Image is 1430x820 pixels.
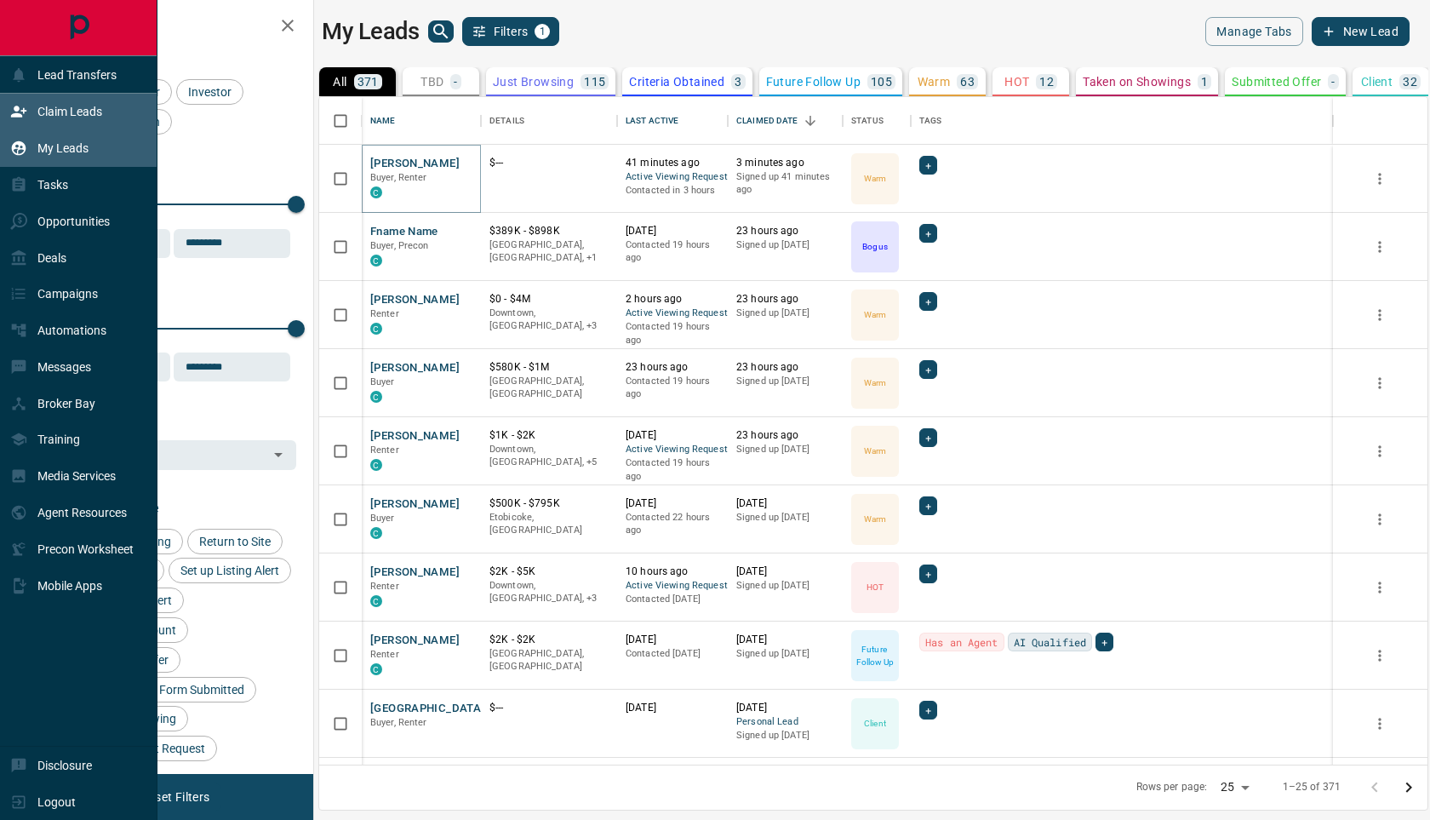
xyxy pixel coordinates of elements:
div: Status [851,97,884,145]
span: + [925,702,931,719]
p: Criteria Obtained [629,76,724,88]
p: - [454,76,457,88]
button: Go to next page [1392,771,1426,805]
p: Contacted 19 hours ago [626,320,719,347]
p: Future Follow Up [766,76,861,88]
span: + [925,429,931,446]
p: $389K - $898K [489,224,609,238]
p: 23 hours ago [736,224,834,238]
p: Contacted in 3 hours [626,184,719,198]
button: more [1367,234,1393,260]
button: [PERSON_NAME] [370,633,460,649]
div: + [919,565,937,583]
div: Tags [919,97,942,145]
p: All [333,76,346,88]
span: Renter [370,308,399,319]
div: Last Active [626,97,678,145]
span: 1 [536,26,548,37]
button: Filters1 [462,17,560,46]
div: Tags [911,97,1333,145]
p: Contacted [DATE] [626,647,719,661]
button: more [1367,439,1393,464]
p: Warm [918,76,951,88]
span: + [925,157,931,174]
p: 1 [1201,76,1208,88]
div: condos.ca [370,527,382,539]
span: Active Viewing Request [626,307,719,321]
button: Reset Filters [129,783,220,811]
span: Buyer [370,513,395,524]
p: [DATE] [736,633,834,647]
p: 23 hours ago [736,428,834,443]
p: $1K - $2K [489,428,609,443]
div: Name [362,97,481,145]
div: + [919,224,937,243]
div: Name [370,97,396,145]
p: Rows per page: [1136,780,1208,794]
p: Signed up 41 minutes ago [736,170,834,197]
p: 23 hours ago [736,360,834,375]
p: 23 hours ago [736,292,834,307]
p: [DATE] [626,428,719,443]
p: 32 [1403,76,1417,88]
button: [PERSON_NAME] [370,496,460,513]
button: New Lead [1312,17,1410,46]
p: Contacted 22 hours ago [626,511,719,537]
div: condos.ca [370,391,382,403]
span: Active Viewing Request [626,170,719,185]
p: [GEOGRAPHIC_DATA], [GEOGRAPHIC_DATA] [489,375,609,401]
span: Active Viewing Request [626,443,719,457]
p: Midtown | Central, East York, Toronto [489,579,609,605]
button: Open [266,443,290,467]
span: Renter [370,444,399,456]
button: more [1367,711,1393,737]
span: Investor [182,85,237,99]
p: Signed up [DATE] [736,443,834,456]
p: 3 [735,76,741,88]
p: 371 [357,76,379,88]
span: Renter [370,581,399,592]
p: $--- [489,156,609,170]
span: Has an Agent [925,634,998,651]
div: Investor [176,79,243,105]
div: condos.ca [370,186,382,198]
h1: My Leads [322,18,420,45]
div: Set up Listing Alert [169,558,291,583]
p: TBD [420,76,443,88]
div: condos.ca [370,459,382,471]
button: more [1367,575,1393,600]
div: condos.ca [370,323,382,335]
p: 105 [871,76,892,88]
span: Buyer, Renter [370,717,427,728]
span: + [925,225,931,242]
p: [DATE] [626,224,719,238]
span: Active Viewing Request [626,579,719,593]
p: Just Browsing [493,76,574,88]
p: Toronto [489,238,609,265]
p: 63 [960,76,975,88]
button: more [1367,302,1393,328]
p: 115 [584,76,605,88]
h2: Filters [54,17,296,37]
button: more [1367,507,1393,532]
p: Client [864,717,886,730]
div: + [919,156,937,175]
div: condos.ca [370,255,382,267]
p: Contacted 19 hours ago [626,238,719,265]
div: + [919,292,937,311]
p: [DATE] [626,496,719,511]
p: Submitted Offer [1232,76,1321,88]
span: Renter [370,649,399,660]
p: - [1331,76,1335,88]
div: 25 [1214,775,1255,800]
p: Signed up [DATE] [736,375,834,388]
p: Future Follow Up [853,643,897,668]
div: Return to Site [187,529,283,554]
button: more [1367,370,1393,396]
button: [GEOGRAPHIC_DATA] [PERSON_NAME] [370,701,577,717]
p: $500K - $795K [489,496,609,511]
span: Buyer, Precon [370,240,429,251]
span: Buyer, Renter [370,172,427,183]
p: Taken on Showings [1083,76,1191,88]
p: Signed up [DATE] [736,579,834,593]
